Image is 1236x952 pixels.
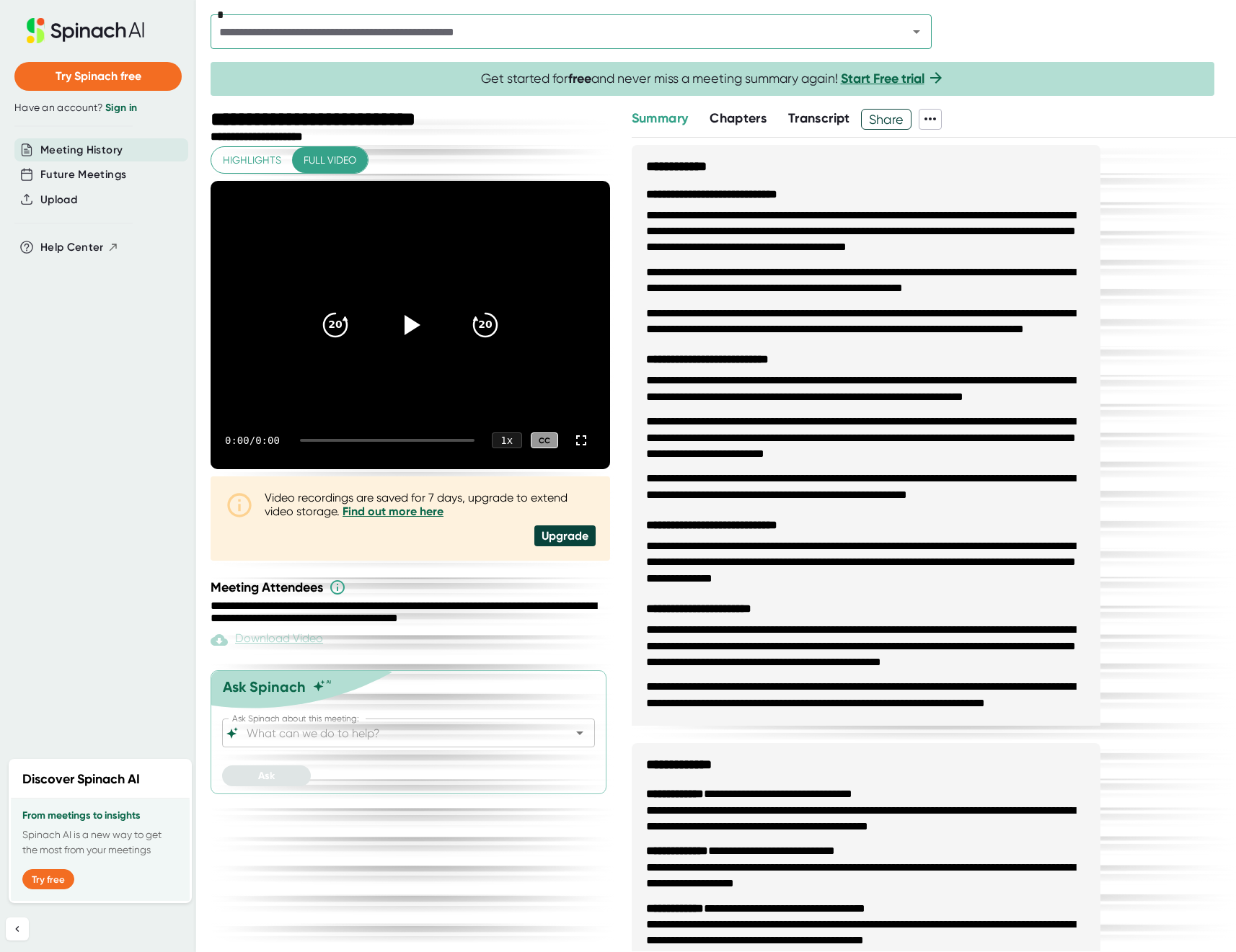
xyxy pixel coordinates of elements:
[40,192,77,208] button: Upload
[225,435,283,446] div: 0:00 / 0:00
[211,631,323,649] div: Paid feature
[632,109,688,128] button: Summary
[14,62,182,91] button: Try Spinach free
[40,239,119,256] button: Help Center
[22,869,74,889] button: Try free
[568,71,591,86] b: free
[861,109,912,130] button: Share
[906,22,927,42] button: Open
[6,917,29,940] button: Collapse sidebar
[40,142,123,159] button: Meeting History
[211,147,293,174] button: Highlights
[222,765,311,786] button: Ask
[492,432,522,448] div: 1 x
[223,678,306,695] div: Ask Spinach
[223,151,281,169] span: Highlights
[531,432,558,449] div: CC
[40,166,126,183] button: Future Meetings
[481,71,945,87] span: Get started for and never miss a meeting summary again!
[304,151,356,169] span: Full video
[862,107,911,132] span: Share
[841,71,924,86] a: Start Free trial
[14,102,182,115] div: Have an account?
[22,827,178,858] p: Spinach AI is a new way to get the most from your meetings
[105,102,137,114] a: Sign in
[56,69,141,83] span: Try Spinach free
[258,770,275,782] span: Ask
[40,239,104,256] span: Help Center
[710,110,767,126] span: Chapters
[632,110,688,126] span: Summary
[710,109,767,128] button: Chapters
[265,491,596,518] div: Video recordings are saved for 7 days, upgrade to extend video storage.
[244,723,548,743] input: What can we do to help?
[534,525,596,546] div: Upgrade
[570,723,590,743] button: Open
[22,810,178,822] h3: From meetings to insights
[292,147,368,174] button: Full video
[211,579,614,596] div: Meeting Attendees
[343,504,443,518] a: Find out more here
[788,110,850,126] span: Transcript
[22,770,140,789] h2: Discover Spinach AI
[788,109,850,128] button: Transcript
